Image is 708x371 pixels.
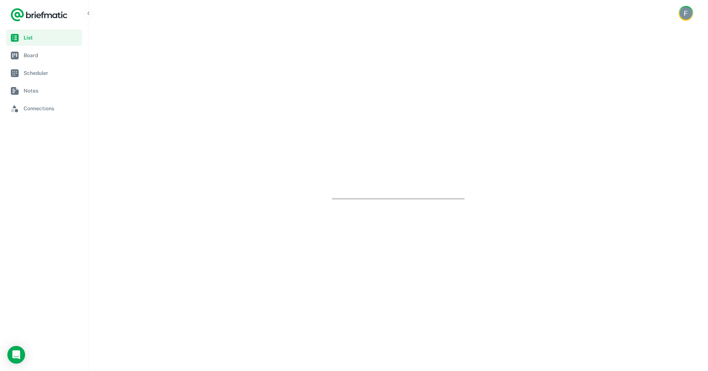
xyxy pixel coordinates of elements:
[6,100,82,117] a: Connections
[680,7,692,20] img: Fabio Crolla
[6,47,82,63] a: Board
[24,87,79,95] span: Notes
[24,69,79,77] span: Scheduler
[24,104,79,112] span: Connections
[10,7,68,22] a: Logo
[24,34,79,42] span: List
[6,65,82,81] a: Scheduler
[678,6,693,21] button: Account button
[6,30,82,46] a: List
[6,83,82,99] a: Notes
[24,51,79,59] span: Board
[7,346,25,364] div: Open Intercom Messenger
